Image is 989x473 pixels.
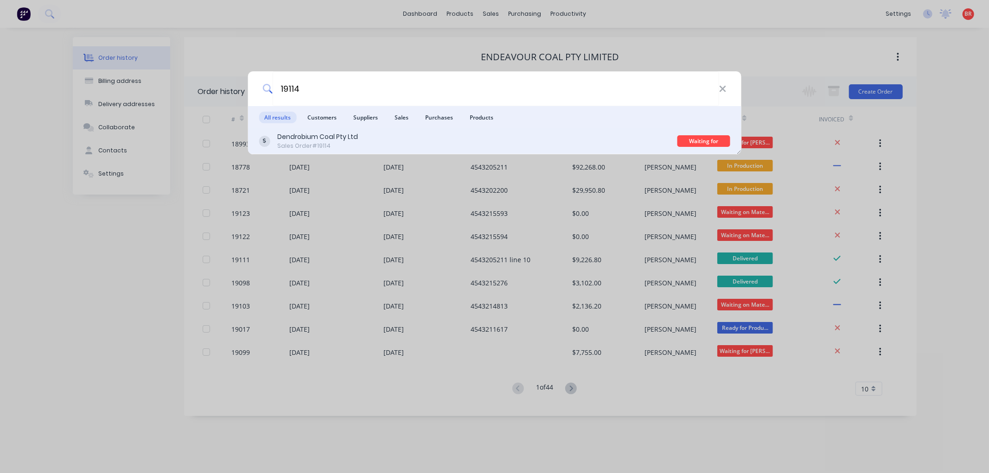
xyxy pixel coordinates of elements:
span: Products [464,112,499,123]
div: Dendrobium Coal Pty Ltd [277,132,358,142]
span: All results [259,112,296,123]
input: Start typing a customer or supplier name to create a new order... [273,71,719,106]
span: Sales [389,112,414,123]
span: Purchases [420,112,459,123]
div: Sales Order #19114 [277,142,358,150]
span: Customers [302,112,342,123]
span: Suppliers [348,112,383,123]
div: Waiting for [PERSON_NAME] [677,135,730,147]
